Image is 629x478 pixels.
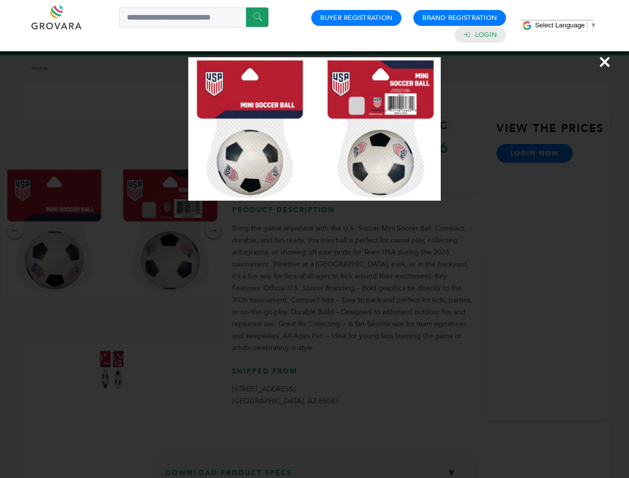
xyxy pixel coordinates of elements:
a: Login [475,30,497,39]
input: Search a product or brand... [119,7,268,27]
a: Brand Registration [422,13,497,22]
img: Image Preview [188,57,441,201]
span: ▼ [590,21,597,29]
span: × [598,48,612,76]
a: Buyer Registration [320,13,392,22]
span: Select Language [535,21,585,29]
a: Select Language​ [535,21,597,29]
